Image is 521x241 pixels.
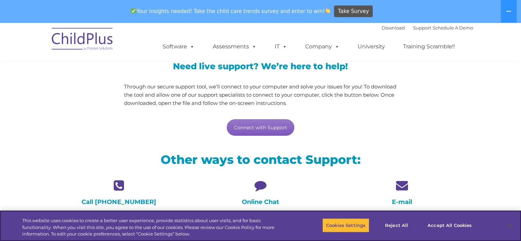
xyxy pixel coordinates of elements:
a: Company [298,40,346,53]
a: Assessments [206,40,263,53]
span: Your insights needed! Take the child care trends survey and enter to win! [128,4,333,18]
a: Training Scramble!! [396,40,462,53]
div: This website uses cookies to create a better user experience, provide statistics about user visit... [22,217,287,238]
p: Through our secure support tool, we’ll connect to your computer and solve your issues for you! To... [124,83,397,107]
img: ChildPlus by Procare Solutions [48,23,117,57]
img: 👏 [325,8,330,13]
a: University [351,40,392,53]
a: Schedule A Demo [433,25,473,31]
a: Software [156,40,201,53]
a: Download [382,25,405,31]
button: Close [503,218,518,233]
h2: Other ways to contact Support: [53,152,468,167]
h4: Call [PHONE_NUMBER] [53,198,185,206]
button: Accept All Cookies [424,218,475,232]
a: Take Survey [334,5,373,17]
h3: Need live support? We’re here to help! [124,62,397,71]
a: Connect with Support [227,119,294,136]
span: Take Survey [338,5,369,17]
a: IT [268,40,294,53]
button: Cookies Settings [322,218,369,232]
button: Reject All [375,218,418,232]
h4: Online Chat [195,198,326,206]
a: Support [413,25,431,31]
h4: E-mail [336,198,468,206]
img: ✅ [131,8,136,13]
font: | [382,25,473,31]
